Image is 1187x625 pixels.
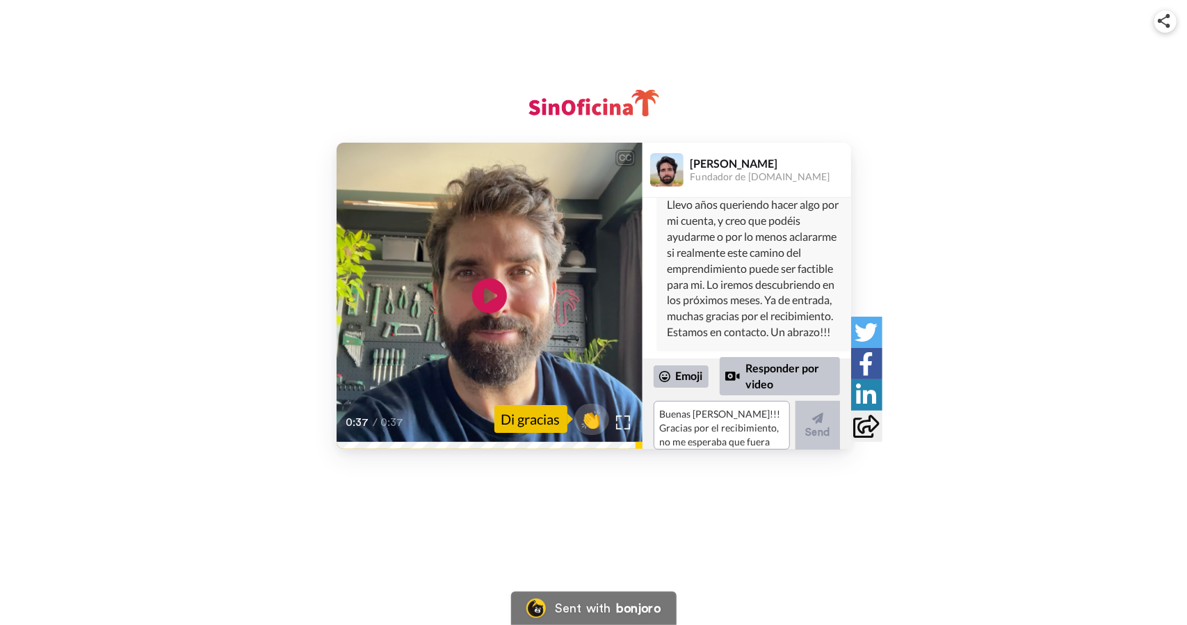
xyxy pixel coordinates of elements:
div: Fundador de [DOMAIN_NAME] [691,171,850,183]
div: Responder por video [720,357,840,395]
div: Reply by Video [725,368,741,385]
div: Di gracias [494,405,567,433]
span: 0:37 [381,414,405,431]
img: Full screen [616,416,630,429]
div: CC [617,151,634,165]
img: ic_share.svg [1158,14,1170,28]
span: 👏 [574,408,609,430]
img: Profile Image [650,153,684,187]
span: 0:37 [346,414,371,431]
div: [PERSON_NAME] [691,157,850,170]
div: Emoji [654,365,709,388]
img: SinOficina logo [517,84,670,122]
button: 👏 [574,404,609,435]
button: Send [796,401,840,450]
span: / [373,414,378,431]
